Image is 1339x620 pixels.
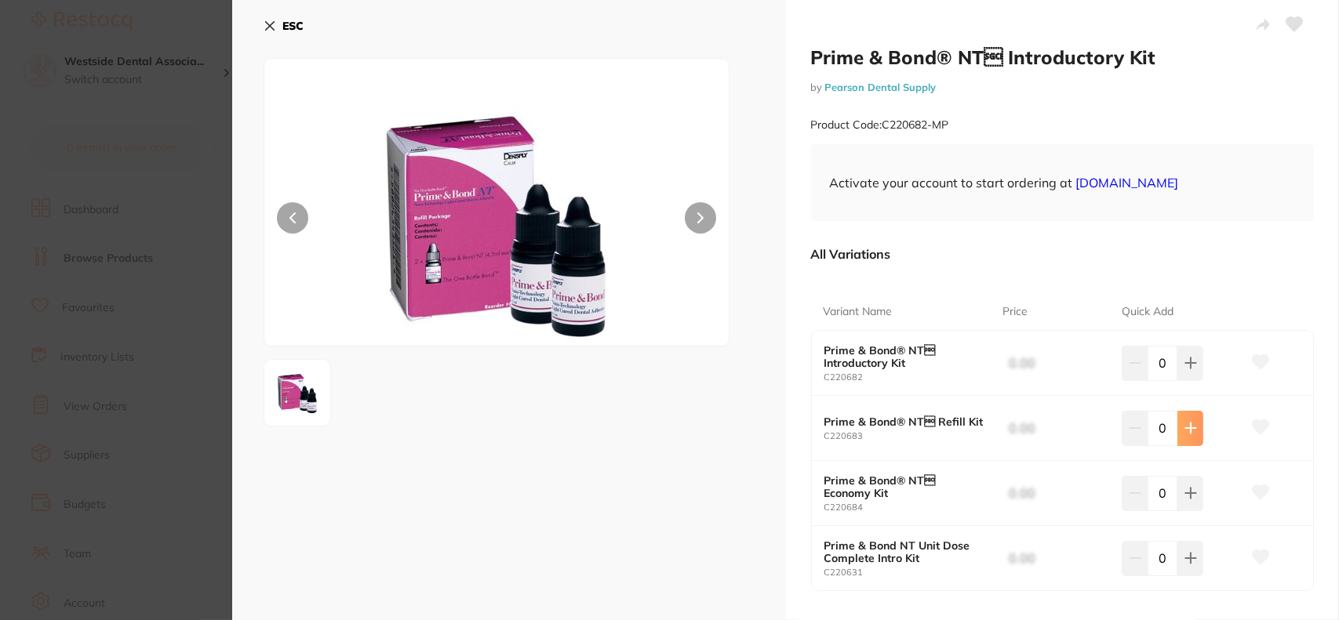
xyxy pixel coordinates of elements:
[824,539,985,564] b: Prime & Bond NT Unit Dose Complete Intro Kit
[824,502,1003,513] small: C220684
[264,13,304,39] button: ESC
[1009,412,1128,444] span: 0.00
[824,431,1003,441] small: C220683
[824,474,985,499] b: Prime & Bond® NT Economy Kit
[824,372,1003,383] small: C220682
[824,415,985,428] b: Prime & Bond® NT Refill Kit
[1076,175,1179,190] a: [DOMAIN_NAME]
[824,304,893,320] p: Variant Name
[282,19,304,33] b: ESC
[824,567,1003,578] small: C220631
[811,82,1315,93] small: by
[811,118,949,132] small: Product Code: C220682-MP
[1002,304,1028,320] p: Price
[825,81,937,93] a: Pearson Dental Supply
[824,344,985,369] b: Prime & Bond® NT Introductory Kit
[811,246,891,262] p: All Variations
[811,45,1315,69] h2: Prime & Bond® NT Introductory Kit
[1009,477,1128,509] span: 0.00
[1009,542,1128,574] span: 0.00
[357,98,635,346] img: NjgyLmpwZw
[1122,304,1173,320] p: Quick Add
[1009,347,1128,379] span: 0.00
[830,176,1296,190] p: Activate your account to start ordering at
[269,364,326,421] img: NjgyLmpwZw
